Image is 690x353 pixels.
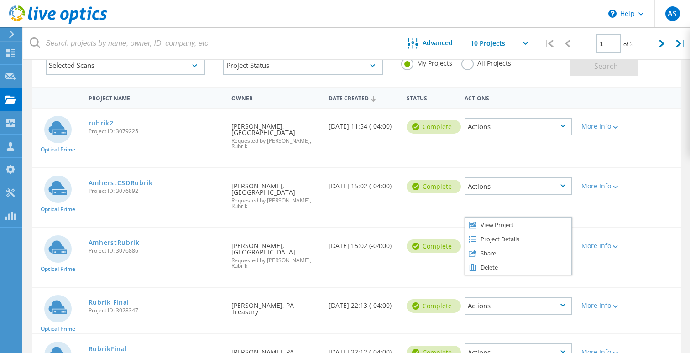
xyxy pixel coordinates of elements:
div: More Info [581,183,624,189]
div: Project Status [223,56,382,75]
div: Complete [407,239,461,253]
svg: \n [608,10,617,18]
span: Requested by [PERSON_NAME], Rubrik [231,198,319,209]
a: rubrik2 [89,120,114,126]
span: AS [668,10,677,17]
label: My Projects [401,58,452,67]
div: Delete [465,260,571,275]
a: Live Optics Dashboard [9,19,107,26]
span: Requested by [PERSON_NAME], Rubrik [231,258,319,269]
div: Actions [465,297,572,315]
div: Owner [227,89,324,106]
div: Project Details [465,232,571,246]
span: Project ID: 3076886 [89,248,222,254]
span: Project ID: 3079225 [89,129,222,134]
div: [DATE] 11:54 (-04:00) [324,109,402,139]
div: | [671,27,690,60]
span: Advanced [423,40,453,46]
div: Status [402,89,460,106]
input: Search projects by name, owner, ID, company, etc [23,27,394,59]
div: [PERSON_NAME], [GEOGRAPHIC_DATA] [227,109,324,158]
div: [DATE] 15:02 (-04:00) [324,228,402,258]
div: Complete [407,180,461,193]
span: of 3 [623,40,633,48]
span: Optical Prime [41,266,75,272]
div: [DATE] 22:13 (-04:00) [324,288,402,318]
div: Complete [407,120,461,134]
span: Optical Prime [41,326,75,332]
a: AmherstCSDRubrik [89,180,153,186]
div: | [539,27,558,60]
a: RubrikFinal [89,346,127,352]
label: All Projects [461,58,511,67]
span: Project ID: 3076892 [89,188,222,194]
div: Project Name [84,89,227,106]
span: Project ID: 3028347 [89,308,222,313]
div: [PERSON_NAME], [GEOGRAPHIC_DATA] [227,228,324,278]
div: [PERSON_NAME], PA Treasury [227,288,324,324]
div: Actions [460,89,577,106]
span: Requested by [PERSON_NAME], Rubrik [231,138,319,149]
span: Search [594,61,618,71]
div: [PERSON_NAME], [GEOGRAPHIC_DATA] [227,168,324,218]
div: Date Created [324,89,402,106]
div: More Info [581,302,624,309]
a: Rubrik Final [89,299,129,306]
div: Selected Scans [46,56,205,75]
button: Search [570,56,638,76]
div: Actions [465,118,572,135]
a: AmherstRubrik [89,239,140,246]
span: Optical Prime [41,207,75,212]
div: Share [465,246,571,260]
div: More Info [581,243,624,249]
div: Actions [465,177,572,195]
div: More Info [581,123,624,130]
span: Optical Prime [41,147,75,152]
div: [DATE] 15:02 (-04:00) [324,168,402,198]
div: Complete [407,299,461,313]
div: View Project [465,218,571,232]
